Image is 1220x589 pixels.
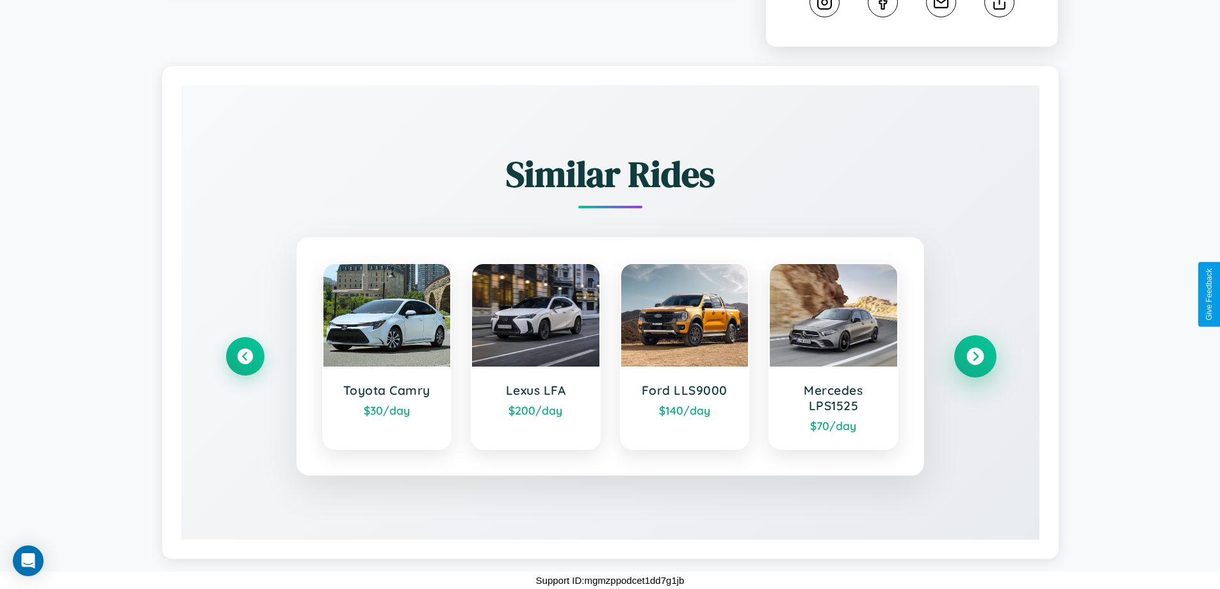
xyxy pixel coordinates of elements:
[336,403,438,417] div: $ 30 /day
[536,572,685,589] p: Support ID: mgmzppodcet1dd7g1jb
[13,545,44,576] div: Open Intercom Messenger
[485,403,587,417] div: $ 200 /day
[620,263,750,450] a: Ford LLS9000$140/day
[634,403,736,417] div: $ 140 /day
[336,383,438,398] h3: Toyota Camry
[1205,269,1214,320] div: Give Feedback
[783,383,884,413] h3: Mercedes LPS1525
[226,149,995,199] h2: Similar Rides
[783,419,884,433] div: $ 70 /day
[769,263,899,450] a: Mercedes LPS1525$70/day
[471,263,601,450] a: Lexus LFA$200/day
[485,383,587,398] h3: Lexus LFA
[634,383,736,398] h3: Ford LLS9000
[322,263,452,450] a: Toyota Camry$30/day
